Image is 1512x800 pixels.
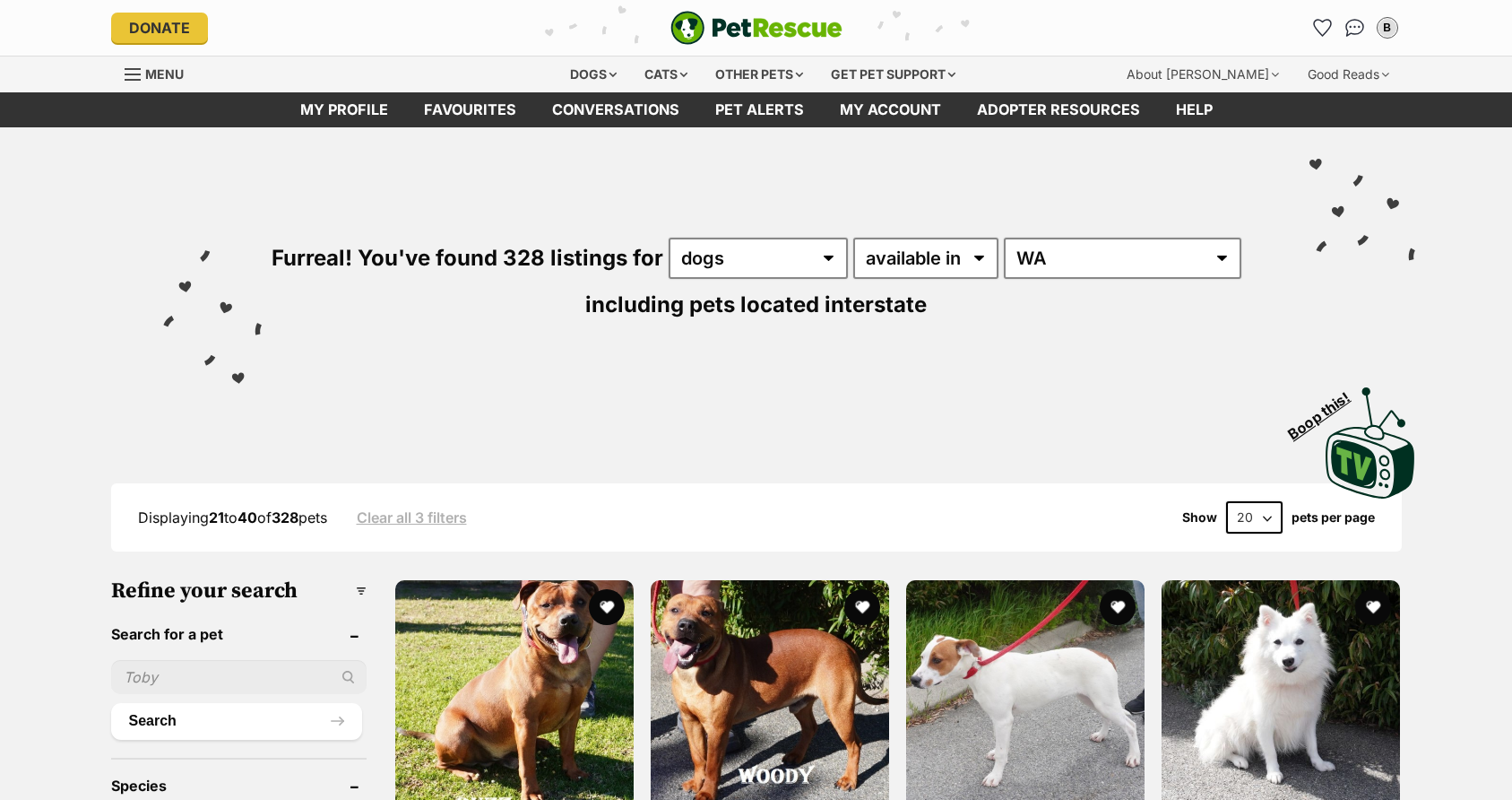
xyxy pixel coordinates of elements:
[1345,19,1364,37] img: chat-41dd97257d64d25036548639549fe6c8038ab92f7586957e7f3b1b290dea8141.svg
[111,778,367,794] header: Species
[282,92,406,127] a: My profile
[111,626,367,642] header: Search for a pet
[111,578,367,604] h3: Refine your search
[1295,57,1402,92] div: Good Reads
[534,92,697,127] a: conversations
[238,509,257,526] strong: 40
[145,66,184,82] span: Menu
[111,703,362,739] button: Search
[1284,378,1367,442] span: Boop this!
[1309,13,1337,42] a: Favourites
[1378,19,1396,37] div: B
[272,509,298,526] strong: 328
[125,57,196,89] a: Menu
[1326,371,1415,502] a: Boop this!
[844,589,880,625] button: favourite
[111,13,208,43] a: Donate
[632,57,700,92] div: Cats
[209,509,224,526] strong: 21
[818,57,968,92] div: Get pet support
[1326,387,1415,499] img: PetRescue TV logo
[1309,13,1402,42] ul: Account quick links
[670,11,842,45] a: PetRescue
[1158,92,1231,127] a: Help
[1341,13,1369,42] a: Conversations
[670,11,842,45] img: logo-e224e6f780fb5917bec1dbf3a21bbac754714ae5b6737aabdf751b685950b380.svg
[1114,57,1292,92] div: About [PERSON_NAME]
[557,57,629,92] div: Dogs
[357,509,467,526] a: Clear all 3 filters
[406,92,534,127] a: Favourites
[585,291,927,317] span: including pets located interstate
[1292,510,1375,525] label: pets per page
[589,589,625,625] button: favourite
[111,660,367,694] input: Toby
[272,245,663,271] span: Furreal! You've found 328 listings for
[703,57,816,92] div: Other pets
[1182,510,1217,525] span: Show
[959,92,1158,127] a: Adopter resources
[1100,589,1136,625] button: favourite
[1373,13,1402,42] button: My account
[822,92,959,127] a: My account
[138,509,327,526] span: Displaying to of pets
[697,92,822,127] a: Pet alerts
[1355,589,1391,625] button: favourite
